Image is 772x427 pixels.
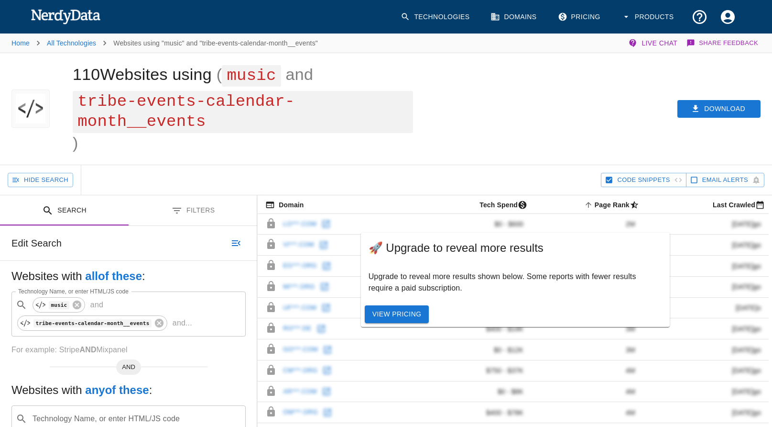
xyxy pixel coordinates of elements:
[369,271,662,294] p: Upgrade to reveal more results shown below. Some reports with fewer results require a paid subscr...
[116,362,141,372] span: AND
[20,317,31,329] img: 0.jpg
[222,65,281,87] span: music
[552,3,608,31] a: Pricing
[47,39,96,47] a: All Technologies
[626,34,681,53] button: Live Chat
[8,173,73,188] button: Hide Search
[31,7,101,26] img: NerdyData.com
[11,39,30,47] a: Home
[467,199,531,211] span: The estimated minimum and maximum annual tech spend each webpage has, based on the free, freemium...
[85,270,142,282] b: all of these
[87,299,107,311] p: and
[113,38,318,48] p: Websites using "music" and "tribe-events-calendar-month__events"
[677,100,761,118] button: Download
[485,3,544,31] a: Domains
[582,199,643,211] span: A page popularity ranking based on a domain's backlinks. Smaller numbers signal more popular doma...
[33,297,85,313] div: music
[395,3,477,31] a: Technologies
[73,91,413,133] span: tribe-events-calendar-month__events
[686,173,764,188] button: Get email alerts with newly found website results. Click to enable.
[73,65,217,83] h4: 110 Websites using
[11,34,318,53] nav: breadcrumb
[685,3,714,31] button: Support and Documentation
[18,287,129,295] label: Technology Name, or enter HTML/JS code
[11,269,246,284] h5: Websites with :
[79,346,96,354] b: AND
[714,3,742,31] button: Account Settings
[601,173,686,188] button: Hide Code Snippets
[700,199,769,211] span: Most recent date this website was successfully crawled
[11,344,246,356] p: For example: Stripe Mixpanel
[49,301,69,309] code: music
[281,65,313,83] span: and
[724,359,761,395] iframe: Drift Widget Chat Controller
[33,319,152,327] code: tribe-events-calendar-month__events
[129,195,257,225] button: Filters
[617,175,670,186] span: Hide Code Snippets
[265,199,304,211] span: The registered domain name (i.e. "nerdydata.com").
[369,240,662,256] span: 🚀 Upgrade to reveal more results
[702,175,748,186] span: Get email alerts with newly found website results. Click to enable.
[616,3,682,31] button: Products
[17,315,167,331] div: tribe-events-calendar-month__events
[85,383,149,396] b: any of these
[685,34,761,53] button: Share Feedback
[169,317,196,329] p: and ...
[35,299,46,311] img: 0.jpg
[73,134,78,152] span: )
[11,382,246,398] h5: Websites with :
[217,65,222,83] span: (
[11,236,62,251] h6: Edit Search
[365,305,429,323] a: View Pricing
[16,90,45,128] img: "music" and "tribe-events-calendar-month__events" logo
